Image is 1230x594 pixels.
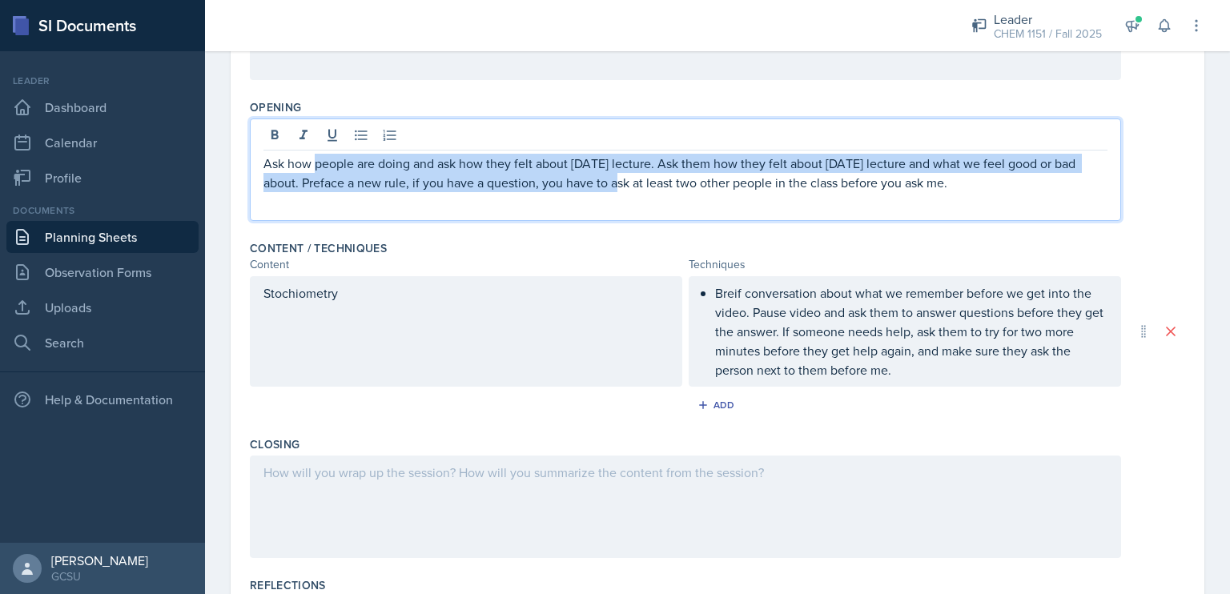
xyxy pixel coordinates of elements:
[250,577,326,593] label: Reflections
[6,291,199,323] a: Uploads
[692,393,744,417] button: Add
[6,126,199,159] a: Calendar
[250,240,387,256] label: Content / Techniques
[250,436,299,452] label: Closing
[689,256,1121,273] div: Techniques
[6,221,199,253] a: Planning Sheets
[715,283,1107,379] p: Breif conversation about what we remember before we get into the video. Pause video and ask them ...
[701,399,735,411] div: Add
[6,256,199,288] a: Observation Forms
[6,327,199,359] a: Search
[51,552,148,568] div: [PERSON_NAME]
[994,26,1102,42] div: CHEM 1151 / Fall 2025
[250,256,682,273] div: Content
[263,283,669,303] p: Stochiometry
[6,162,199,194] a: Profile
[6,91,199,123] a: Dashboard
[250,99,301,115] label: Opening
[6,74,199,88] div: Leader
[6,383,199,415] div: Help & Documentation
[6,203,199,218] div: Documents
[263,154,1107,192] p: Ask how people are doing and ask how they felt about [DATE] lecture. Ask them how they felt about...
[51,568,148,584] div: GCSU
[994,10,1102,29] div: Leader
